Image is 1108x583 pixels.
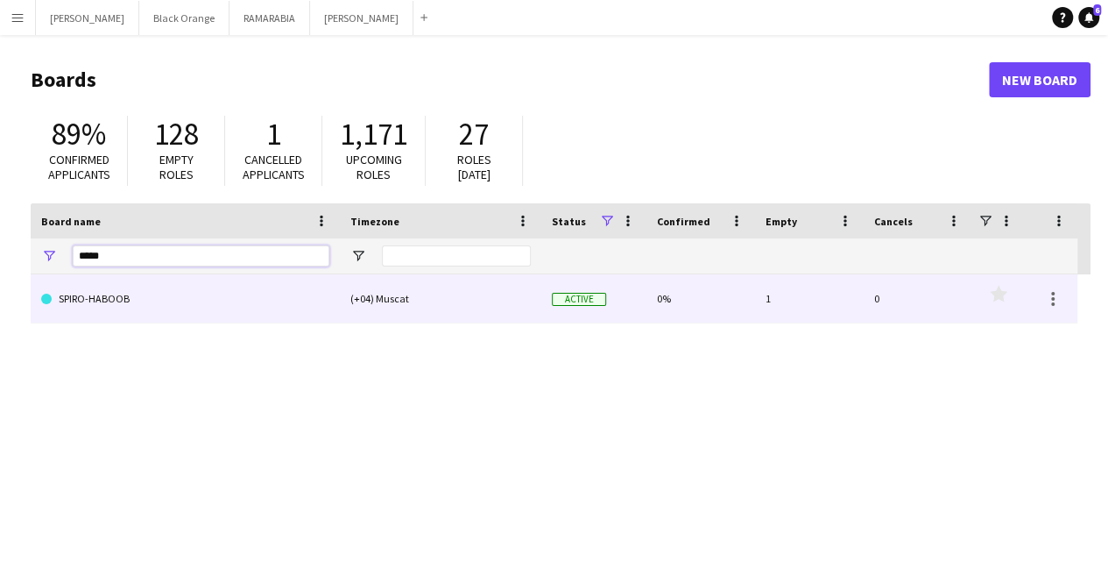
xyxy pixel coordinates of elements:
span: Upcoming roles [346,152,402,182]
span: Board name [41,215,101,228]
button: RAMARABIA [229,1,310,35]
span: 6 [1093,4,1101,16]
button: [PERSON_NAME] [36,1,139,35]
span: 89% [52,115,106,153]
span: Active [552,293,606,306]
button: [PERSON_NAME] [310,1,413,35]
input: Timezone Filter Input [382,245,531,267]
a: New Board [989,62,1090,97]
span: Cancels [874,215,913,228]
button: Black Orange [139,1,229,35]
div: 1 [755,274,864,323]
span: Confirmed [657,215,710,228]
a: 6 [1078,7,1099,28]
h1: Boards [31,67,989,93]
span: 1,171 [340,115,407,153]
span: Empty roles [159,152,194,182]
span: 1 [266,115,281,153]
a: SPIRO-HABOOB [41,274,329,323]
span: 27 [459,115,489,153]
div: (+04) Muscat [340,274,541,323]
input: Board name Filter Input [73,245,329,267]
span: Empty [766,215,797,228]
span: Cancelled applicants [243,152,305,182]
span: Status [552,215,586,228]
span: 128 [154,115,199,153]
button: Open Filter Menu [350,248,366,264]
span: Confirmed applicants [48,152,110,182]
span: Roles [DATE] [457,152,491,182]
span: Timezone [350,215,399,228]
div: 0% [646,274,755,323]
div: 0 [864,274,972,323]
button: Open Filter Menu [41,248,57,264]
